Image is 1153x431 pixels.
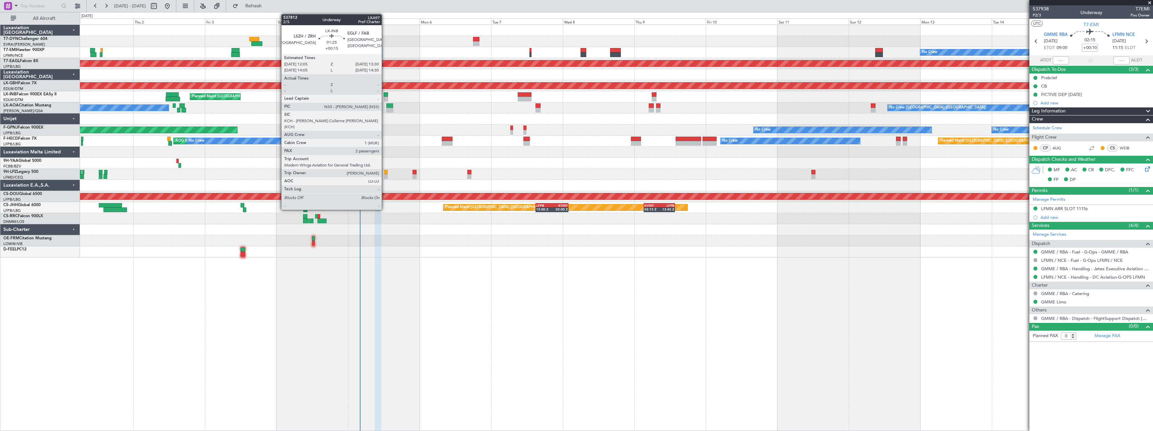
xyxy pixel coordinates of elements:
span: Dispatch Checks and Weather [1032,156,1096,163]
a: LX-GBHFalcon 7X [3,81,37,85]
div: Planned Maint [GEOGRAPHIC_DATA] ([GEOGRAPHIC_DATA]) [445,202,551,212]
span: MF [1054,167,1060,174]
div: HEGN [334,137,348,141]
span: Refresh [240,4,268,8]
div: Mon 6 [420,18,491,25]
div: LFPB [536,203,552,207]
span: F-GPNJ [3,126,18,130]
span: 11:15 [1112,45,1123,51]
div: 13:45 Z [659,207,674,211]
div: Add new [1040,214,1150,220]
a: LFMD/CEQ [3,175,23,180]
a: GMME / RBA - Fuel - G-Ops - GMME / RBA [1041,249,1128,255]
span: Charter [1032,282,1048,289]
button: All Aircraft [7,13,73,24]
div: 15:00 Z [536,207,552,211]
span: T7-EAGL [3,59,20,63]
a: CS-JHHGlobal 6000 [3,203,41,207]
span: LX-GBH [3,81,18,85]
div: Thu 9 [634,18,706,25]
span: LX-INB [3,92,16,96]
span: Pax [1032,323,1039,331]
span: T7-DYN [3,37,18,41]
span: (1/1) [1129,187,1139,194]
div: WSSL [348,137,362,141]
label: Planned PAX [1033,333,1058,339]
a: LFPB/LBG [3,208,21,213]
div: CS [1107,144,1118,152]
div: No Crew [189,136,204,146]
a: F-GPNJFalcon 900EX [3,126,43,130]
a: [PERSON_NAME]/QSA [3,108,43,113]
div: Sun 5 [348,18,420,25]
span: Leg Information [1032,107,1066,115]
div: Add new [1040,100,1150,106]
a: CS-RRCFalcon 900LX [3,214,43,218]
a: T7-EAGLFalcon 8X [3,59,38,63]
span: FP [1054,177,1059,183]
span: FFC [1126,167,1134,174]
span: 9H-LPZ [3,170,17,174]
a: Manage Permits [1033,196,1065,203]
a: OE-FRMCitation Mustang [3,236,52,240]
a: LOWW/VIE [3,241,23,246]
a: CS-DOUGlobal 6500 [3,192,42,196]
span: 537938 [1033,5,1049,12]
span: (3/3) [1129,66,1139,73]
div: Wed 1 [62,18,134,25]
span: D-FEEL [3,247,17,251]
div: No Crew [722,136,738,146]
a: LFMN / NCE - Handling - DC Aviation-G-OPS LFMN [1041,274,1145,280]
span: OE-FRM [3,236,19,240]
span: ALDT [1131,57,1142,64]
div: Thu 2 [133,18,205,25]
span: P2/3 [1033,12,1049,18]
a: DNMM/LOS [3,219,24,224]
span: T7-EMI [1083,21,1099,28]
span: T7EMI [1130,5,1150,12]
a: T7-DYNChallenger 604 [3,37,47,41]
a: GMME / RBA - Handling - Jetex Executive Aviation [GEOGRAPHIC_DATA] GMME / RBA [1041,266,1150,272]
div: LFPB [659,203,674,207]
a: EVRA/[PERSON_NAME] [3,42,45,47]
span: Pos Owner [1130,12,1150,18]
a: 9H-YAAGlobal 5000 [3,159,41,163]
div: - [349,141,364,145]
a: Schedule Crew [1033,125,1062,132]
span: Flight Crew [1032,134,1057,141]
a: LFPB/LBG [3,64,21,69]
a: Manage PAX [1095,333,1120,339]
span: Others [1032,306,1047,314]
div: No Crew [993,125,1009,135]
span: ETOT [1044,45,1055,51]
div: Planned Maint [GEOGRAPHIC_DATA] ([GEOGRAPHIC_DATA]) [940,136,1046,146]
a: LFPB/LBG [3,197,21,202]
span: ELDT [1125,45,1136,51]
span: GMME RBA [1044,32,1068,38]
span: Dispatch To-Dos [1032,66,1066,74]
span: CS-RRC [3,214,18,218]
div: KVNY [644,203,659,207]
span: 02:15 [1084,37,1095,44]
span: F-HECD [3,137,18,141]
div: Planned Maint [GEOGRAPHIC_DATA] [192,92,256,102]
a: F-HECDFalcon 7X [3,137,37,141]
a: GMME / RBA - Dispatch - FlightSupport Dispatch [GEOGRAPHIC_DATA] [1041,316,1150,321]
span: [DATE] [1112,38,1126,45]
span: T7-EMI [3,48,16,52]
a: LX-AOACitation Mustang [3,103,51,107]
a: LFMN / NCE - Fuel - G-Ops LFMN / NCE [1041,257,1123,263]
span: LFMN NCE [1112,32,1135,38]
div: 03:15 Z [644,207,659,211]
span: DFC, [1105,167,1115,174]
a: LFPB/LBG [3,142,21,147]
a: LX-INBFalcon 900EX EASy II [3,92,56,96]
span: CR [1088,167,1094,174]
div: 19:35 Z [335,141,349,145]
div: FICTIVE DEP [DATE] [1041,92,1082,97]
a: D-FEELPC12 [3,247,27,251]
div: Sun 12 [849,18,920,25]
a: WDB [1120,145,1135,151]
div: Wed 8 [563,18,634,25]
button: UTC [1031,20,1043,27]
